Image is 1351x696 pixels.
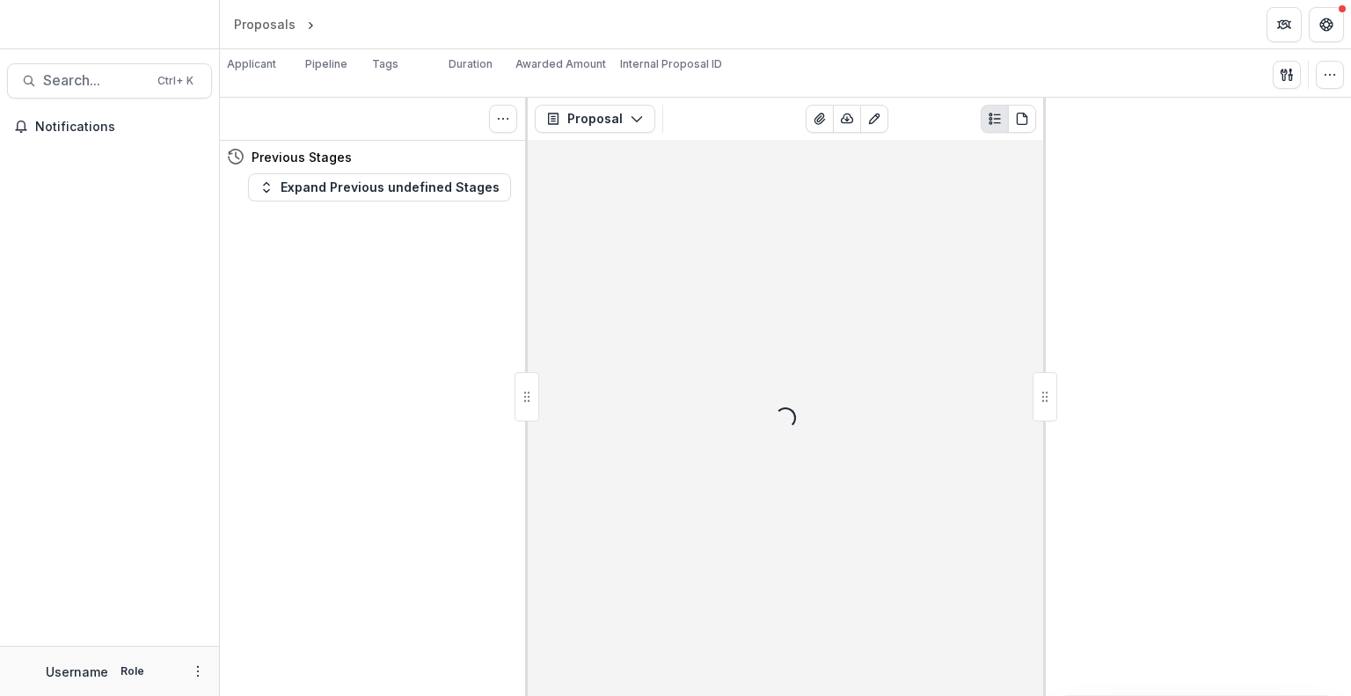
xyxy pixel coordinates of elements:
[248,173,511,201] button: Expand Previous undefined Stages
[227,11,393,37] nav: breadcrumb
[372,56,398,72] p: Tags
[46,663,108,681] p: Username
[35,120,205,135] span: Notifications
[7,63,212,99] button: Search...
[1309,7,1344,42] button: Get Help
[1008,105,1036,133] button: PDF view
[449,56,493,72] p: Duration
[7,113,212,141] button: Notifications
[981,105,1009,133] button: Plaintext view
[860,105,888,133] button: Edit as form
[234,15,296,33] div: Proposals
[535,105,655,133] button: Proposal
[515,56,606,72] p: Awarded Amount
[115,663,150,679] p: Role
[187,661,208,682] button: More
[227,56,276,72] p: Applicant
[252,148,352,166] h4: Previous Stages
[489,105,517,133] button: Toggle View Cancelled Tasks
[227,11,303,37] a: Proposals
[620,56,722,72] p: Internal Proposal ID
[806,105,834,133] button: View Attached Files
[1267,7,1302,42] button: Partners
[154,71,197,91] div: Ctrl + K
[305,56,347,72] p: Pipeline
[43,72,147,89] span: Search...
